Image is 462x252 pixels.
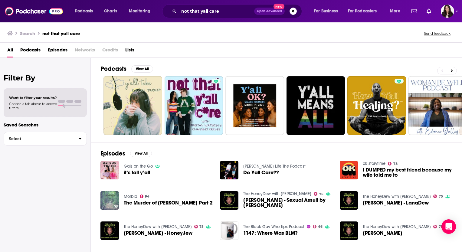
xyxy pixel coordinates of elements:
[390,7,400,15] span: More
[9,96,57,100] span: Want to filter your results?
[48,45,67,57] a: Episodes
[318,225,323,228] span: 66
[124,231,192,236] a: Ari Shaffir - HoneyJew
[100,161,119,179] img: it’s fall y’all
[20,31,35,36] h3: Search
[314,192,323,196] a: 75
[4,122,87,128] p: Saved Searches
[363,231,402,236] span: [PERSON_NAME]
[348,7,377,15] span: For Podcasters
[310,6,346,16] button: open menu
[439,195,443,198] span: 75
[409,6,419,16] a: Show notifications dropdown
[220,221,238,240] img: 1147: Where Was BLM?
[363,200,429,205] a: Lana Negrete - LanaDew
[441,5,454,18] img: User Profile
[75,45,95,57] span: Networks
[433,225,443,228] a: 75
[363,194,431,199] a: The HoneyDew with Ryan Sickler
[363,161,385,166] a: ok storytime
[441,219,456,234] div: Open Intercom Messenger
[124,170,150,175] a: it’s fall y’all
[194,225,204,228] a: 75
[124,231,192,236] span: [PERSON_NAME] - HoneyJew
[274,4,284,9] span: New
[363,231,402,236] a: Jason Ellis - WolfDew
[340,161,358,179] img: I DUMPED my best friend because my wife told me to
[179,6,254,16] input: Search podcasts, credits, & more...
[363,200,429,205] span: [PERSON_NAME] - LanaDew
[313,225,323,228] a: 66
[243,164,306,169] a: Hunt Life The Podcast
[124,200,213,205] span: The Murder of [PERSON_NAME] Part 2
[254,8,285,15] button: Open AdvancedNew
[5,5,63,17] img: Podchaser - Follow, Share and Rate Podcasts
[393,162,398,165] span: 78
[424,6,434,16] a: Show notifications dropdown
[124,164,153,169] a: Gals on the Go
[168,4,308,18] div: Search podcasts, credits, & more...
[125,6,158,16] button: open menu
[125,45,134,57] a: Lists
[433,195,443,198] a: 75
[71,6,101,16] button: open menu
[243,170,279,175] a: Do Yall Care??
[243,198,333,208] a: Hanna Dickinson - Sexual Assult by Fake Uber
[100,150,125,157] h2: Episodes
[4,132,87,146] button: Select
[131,65,153,73] button: View All
[386,6,408,16] button: open menu
[102,45,118,57] span: Credits
[130,150,152,157] button: View All
[340,221,358,240] img: Jason Ellis - WolfDew
[20,45,41,57] a: Podcasts
[124,194,137,199] a: Morbid
[388,162,398,165] a: 78
[243,231,298,236] span: 1147: Where Was BLM?
[124,200,213,205] a: The Murder of Betsy Faria Part 2
[243,191,311,196] a: The HoneyDew with Ryan Sickler
[363,224,431,229] a: The HoneyDew with Ryan Sickler
[199,225,204,228] span: 75
[100,65,126,73] h2: Podcasts
[145,195,149,198] span: 94
[220,161,238,179] img: Do Yall Care??
[319,193,323,195] span: 75
[4,74,87,82] h2: Filter By
[7,45,13,57] span: All
[340,191,358,210] img: Lana Negrete - LanaDew
[100,191,119,210] img: The Murder of Betsy Faria Part 2
[100,221,119,240] img: Ari Shaffir - HoneyJew
[9,102,57,110] span: Choose a tab above to access filters.
[140,195,150,198] a: 94
[100,150,152,157] a: EpisodesView All
[104,7,117,15] span: Charts
[243,224,304,229] a: The Black Guy Who Tips Podcast
[257,10,282,13] span: Open Advanced
[363,167,452,178] a: I DUMPED my best friend because my wife told me to
[100,65,153,73] a: PodcastsView All
[314,7,338,15] span: For Business
[441,5,454,18] button: Show profile menu
[441,5,454,18] span: Logged in as RebeccaShapiro
[75,7,93,15] span: Podcasts
[243,198,333,208] span: [PERSON_NAME] - Sexual Assult by [PERSON_NAME]
[220,191,238,210] img: Hanna Dickinson - Sexual Assult by Fake Uber
[100,6,121,16] a: Charts
[42,31,80,36] h3: not that yall care
[422,31,452,36] button: Send feedback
